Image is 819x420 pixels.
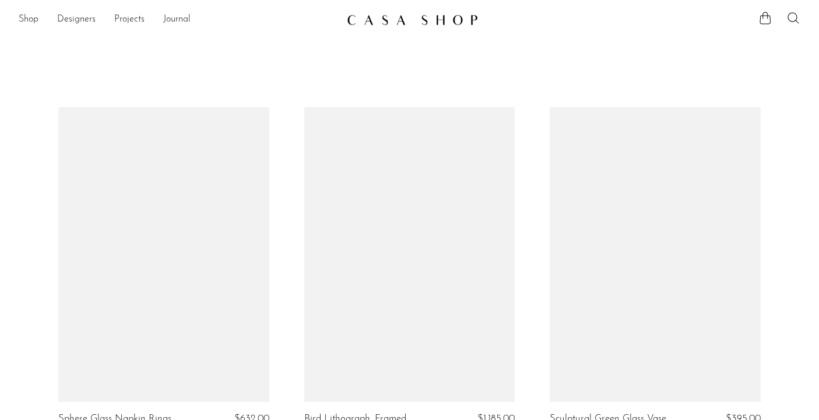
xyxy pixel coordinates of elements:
a: Journal [163,12,191,27]
a: Shop [19,12,38,27]
ul: NEW HEADER MENU [19,10,338,30]
a: Projects [114,12,145,27]
a: Designers [57,12,96,27]
nav: Desktop navigation [19,10,338,30]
